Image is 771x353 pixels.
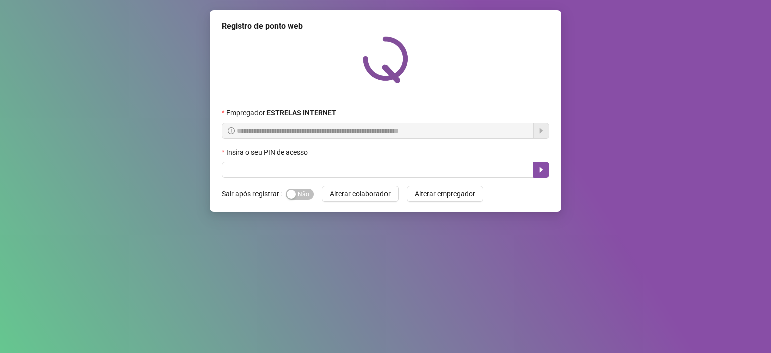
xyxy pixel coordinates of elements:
img: QRPoint [363,36,408,83]
span: info-circle [228,127,235,134]
div: Registro de ponto web [222,20,549,32]
label: Sair após registrar [222,186,286,202]
span: caret-right [537,166,545,174]
label: Insira o seu PIN de acesso [222,147,314,158]
button: Alterar colaborador [322,186,399,202]
strong: ESTRELAS INTERNET [267,109,336,117]
button: Alterar empregador [407,186,483,202]
span: Alterar empregador [415,188,475,199]
span: Empregador : [226,107,336,119]
span: Alterar colaborador [330,188,391,199]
